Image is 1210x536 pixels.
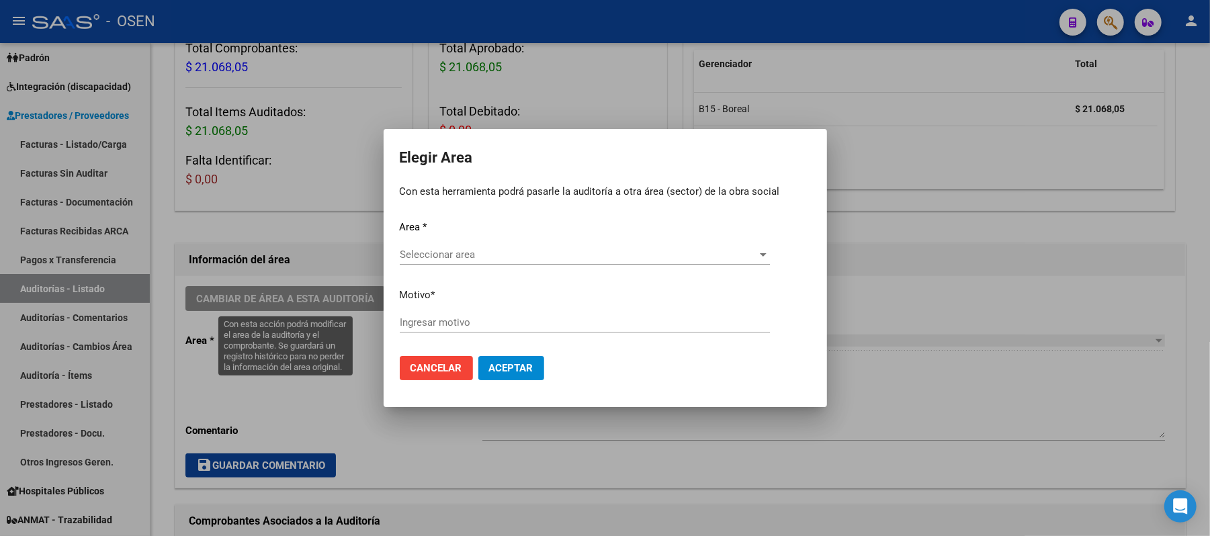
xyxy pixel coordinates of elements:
[400,220,811,235] p: Area *
[400,145,811,171] h2: Elegir Area
[400,249,758,261] span: Seleccionar area
[400,356,473,380] button: Cancelar
[400,287,811,303] p: Motivo
[478,356,544,380] button: Aceptar
[410,362,462,374] span: Cancelar
[1164,490,1197,523] div: Open Intercom Messenger
[489,362,533,374] span: Aceptar
[400,184,811,199] p: Con esta herramienta podrá pasarle la auditoría a otra área (sector) de la obra social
